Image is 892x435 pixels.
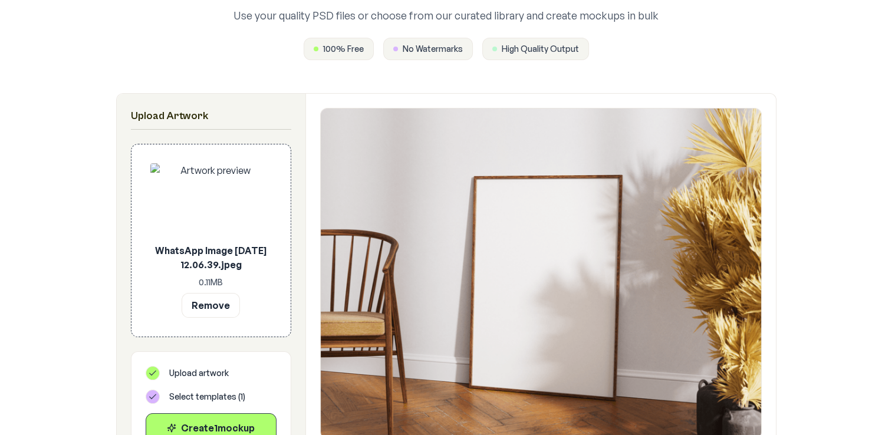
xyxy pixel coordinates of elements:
button: Remove [182,293,240,318]
p: WhatsApp Image [DATE] 12.06.39.jpeg [150,243,272,272]
span: Select templates ( 1 ) [169,391,245,403]
p: 0.11 MB [150,276,272,288]
img: Artwork preview [150,163,272,239]
p: Use your quality PSD files or choose from our curated library and create mockups in bulk [182,7,710,24]
span: Upload artwork [169,367,229,379]
div: Create 1 mockup [156,421,266,435]
span: High Quality Output [502,43,579,55]
h2: Upload Artwork [131,108,291,124]
span: No Watermarks [403,43,463,55]
span: 100% Free [323,43,364,55]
